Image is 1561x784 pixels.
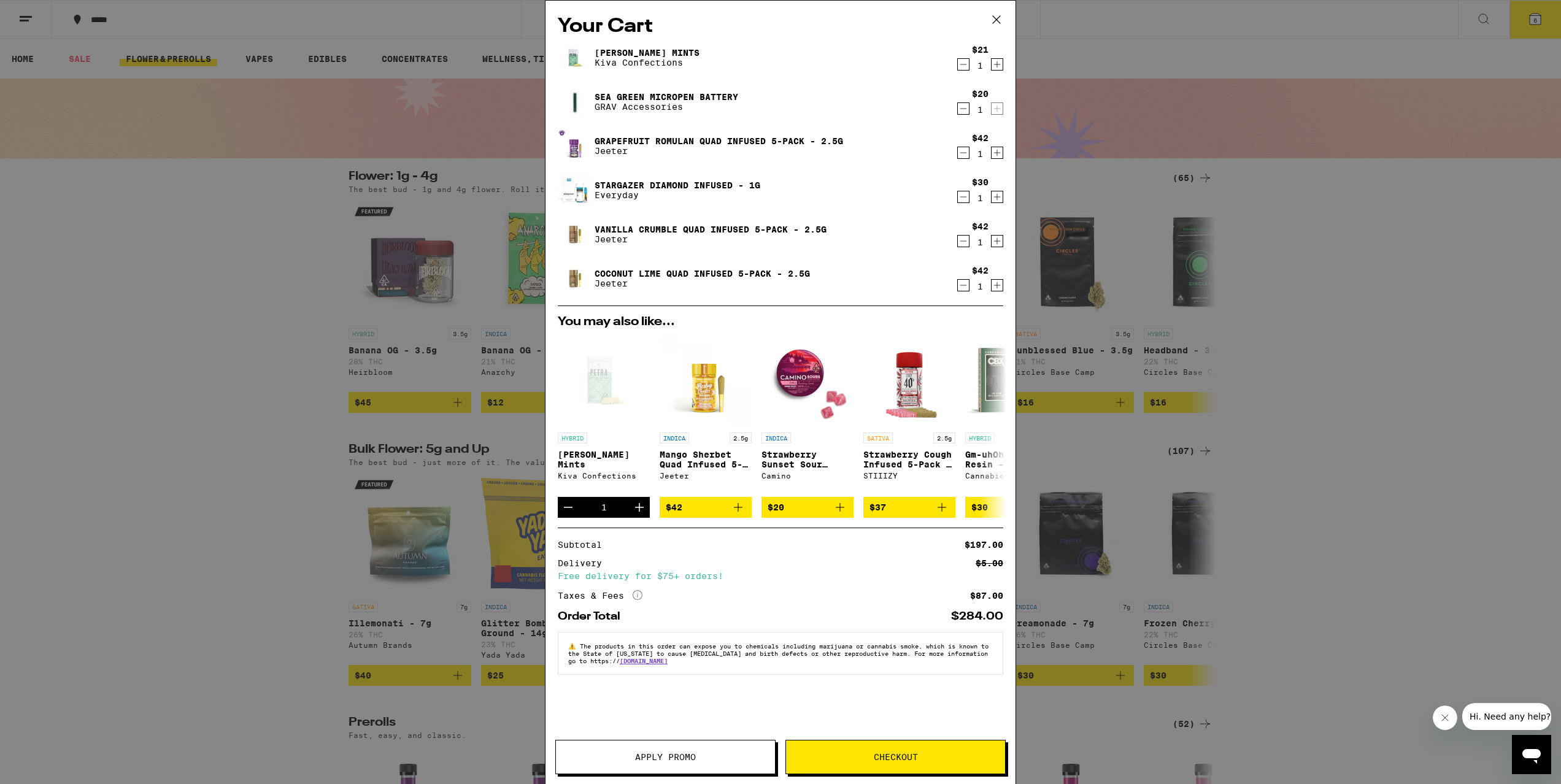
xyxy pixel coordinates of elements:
[595,136,843,146] a: Grapefruit Romulan Quad Infused 5-Pack - 2.5g
[558,590,642,601] div: Taxes & Fees
[965,540,1003,549] div: $197.00
[863,472,955,480] div: STIIIZY
[558,572,1003,580] div: Free delivery for $75+ orders!
[635,753,696,761] span: Apply Promo
[869,502,886,512] span: $37
[558,559,611,567] div: Delivery
[971,502,988,512] span: $30
[970,591,1003,600] div: $87.00
[972,266,989,275] div: $42
[965,334,1057,426] img: Cannabiotix - Gm-uhOh Live Resin - 0.5g
[558,129,592,163] img: Grapefruit Romulan Quad Infused 5-Pack - 2.5g
[933,432,955,444] p: 2.5g
[558,316,1003,328] h2: You may also like...
[558,40,592,75] img: Petra Moroccan Mints
[558,450,650,469] p: [PERSON_NAME] Mints
[595,146,843,156] p: Jeeter
[595,48,700,58] a: [PERSON_NAME] Mints
[972,105,989,115] div: 1
[991,147,1003,159] button: Increment
[991,191,1003,203] button: Increment
[972,221,989,231] div: $42
[568,642,989,664] span: The products in this order can expose you to chemicals including marijuana or cannabis smoke, whi...
[991,235,1003,247] button: Increment
[957,102,969,115] button: Decrement
[972,89,989,99] div: $20
[568,642,580,650] span: ⚠️
[730,432,752,444] p: 2.5g
[558,497,579,518] button: Decrement
[972,193,989,203] div: 1
[965,450,1057,469] p: Gm-uhOh Live Resin - 0.5g
[874,753,918,761] span: Checkout
[972,177,989,187] div: $30
[957,191,969,203] button: Decrement
[965,497,1057,518] button: Add to bag
[863,432,893,444] p: SATIVA
[595,279,810,288] p: Jeeter
[558,611,629,622] div: Order Total
[660,450,752,469] p: Mango Sherbet Quad Infused 5-Pack - 2.5g
[1512,735,1551,774] iframe: Button to launch messaging window
[972,61,989,71] div: 1
[957,279,969,291] button: Decrement
[1462,703,1551,730] iframe: Message from company
[761,334,854,426] img: Camino - Strawberry Sunset Sour Gummies
[1433,705,1457,730] iframe: Close message
[972,282,989,291] div: 1
[965,472,1057,480] div: Cannabiotix
[991,102,1003,115] button: Increment
[595,190,760,200] p: Everyday
[595,92,738,102] a: Sea Green Micropen Battery
[957,235,969,247] button: Decrement
[595,180,760,190] a: Stargazer Diamond Infused - 1g
[558,472,650,480] div: Kiva Confections
[957,58,969,71] button: Decrement
[761,334,854,497] a: Open page for Strawberry Sunset Sour Gummies from Camino
[601,502,607,512] div: 1
[863,450,955,469] p: Strawberry Cough Infused 5-Pack - 2.5g
[620,657,668,664] a: [DOMAIN_NAME]
[863,497,955,518] button: Add to bag
[595,58,700,67] p: Kiva Confections
[965,432,995,444] p: HYBRID
[558,334,650,497] a: Open page for Petra Moroccan Mints from Kiva Confections
[991,58,1003,71] button: Increment
[972,133,989,143] div: $42
[976,559,1003,567] div: $5.00
[761,450,854,469] p: Strawberry Sunset Sour Gummies
[951,611,1003,622] div: $284.00
[863,334,955,426] img: STIIIZY - Strawberry Cough Infused 5-Pack - 2.5g
[660,334,752,426] img: Jeeter - Mango Sherbet Quad Infused 5-Pack - 2.5g
[595,225,827,234] a: Vanilla Crumble Quad Infused 5-Pack - 2.5g
[768,502,784,512] span: $20
[991,279,1003,291] button: Increment
[660,497,752,518] button: Add to bag
[666,502,682,512] span: $42
[558,540,611,549] div: Subtotal
[761,432,791,444] p: INDICA
[660,472,752,480] div: Jeeter
[558,79,592,125] img: Sea Green Micropen Battery
[660,334,752,497] a: Open page for Mango Sherbet Quad Infused 5-Pack - 2.5g from Jeeter
[629,497,650,518] button: Increment
[558,217,592,252] img: Vanilla Crumble Quad Infused 5-Pack - 2.5g
[972,149,989,159] div: 1
[558,173,592,207] img: Stargazer Diamond Infused - 1g
[595,269,810,279] a: Coconut Lime Quad Infused 5-Pack - 2.5g
[558,13,1003,40] h2: Your Cart
[785,740,1006,774] button: Checkout
[761,497,854,518] button: Add to bag
[863,334,955,497] a: Open page for Strawberry Cough Infused 5-Pack - 2.5g from STIIIZY
[555,740,776,774] button: Apply Promo
[595,234,827,244] p: Jeeter
[957,147,969,159] button: Decrement
[972,237,989,247] div: 1
[595,102,738,112] p: GRAV Accessories
[558,261,592,296] img: Coconut Lime Quad Infused 5-Pack - 2.5g
[761,472,854,480] div: Camino
[972,45,989,55] div: $21
[965,334,1057,497] a: Open page for Gm-uhOh Live Resin - 0.5g from Cannabiotix
[660,432,689,444] p: INDICA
